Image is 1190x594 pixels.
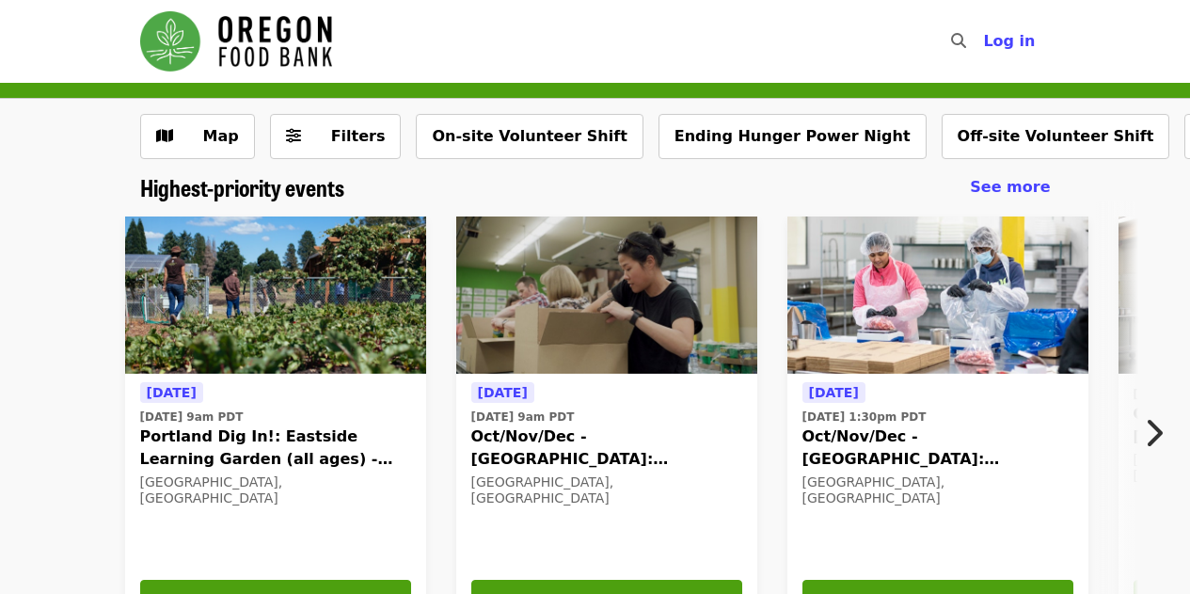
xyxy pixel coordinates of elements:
span: Oct/Nov/Dec - [GEOGRAPHIC_DATA]: Repack/Sort (age [DEMOGRAPHIC_DATA]+) [802,425,1073,471]
i: search icon [951,32,966,50]
a: Highest-priority events [140,174,344,201]
div: [GEOGRAPHIC_DATA], [GEOGRAPHIC_DATA] [802,474,1073,506]
img: Oct/Nov/Dec - Portland: Repack/Sort (age 8+) organized by Oregon Food Bank [456,217,757,375]
i: chevron-right icon [1144,415,1163,451]
img: Portland Dig In!: Eastside Learning Garden (all ages) - Aug/Sept/Oct organized by Oregon Food Bank [125,217,426,375]
span: Highest-priority events [140,170,344,203]
div: Highest-priority events [125,174,1066,201]
button: Ending Hunger Power Night [658,114,927,159]
span: Log in [983,32,1035,50]
span: See more [970,178,1050,196]
button: Show map view [140,114,255,159]
span: Oct/Nov/Dec - [GEOGRAPHIC_DATA]: Repack/Sort (age [DEMOGRAPHIC_DATA]+) [471,425,742,471]
span: Filters [331,127,386,145]
time: [DATE] 9am PDT [140,409,244,425]
span: [DATE] [809,385,859,400]
i: map icon [156,127,173,145]
a: See more [970,176,1050,199]
span: [DATE] [147,385,197,400]
time: [DATE] 9am PDT [471,409,575,425]
button: On-site Volunteer Shift [416,114,643,159]
img: Oregon Food Bank - Home [140,11,332,72]
img: Oct/Nov/Dec - Beaverton: Repack/Sort (age 10+) organized by Oregon Food Bank [787,217,1088,375]
span: Map [203,127,239,145]
button: Filters (0 selected) [270,114,402,159]
input: Search [977,19,992,64]
button: Off-site Volunteer Shift [942,114,1170,159]
button: Next item [1128,407,1190,459]
div: [GEOGRAPHIC_DATA], [GEOGRAPHIC_DATA] [471,474,742,506]
div: [GEOGRAPHIC_DATA], [GEOGRAPHIC_DATA] [140,474,411,506]
button: Log in [968,23,1050,60]
span: [DATE] [478,385,528,400]
i: sliders-h icon [286,127,301,145]
span: Portland Dig In!: Eastside Learning Garden (all ages) - Aug/Sept/Oct [140,425,411,471]
time: [DATE] 1:30pm PDT [802,409,927,425]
